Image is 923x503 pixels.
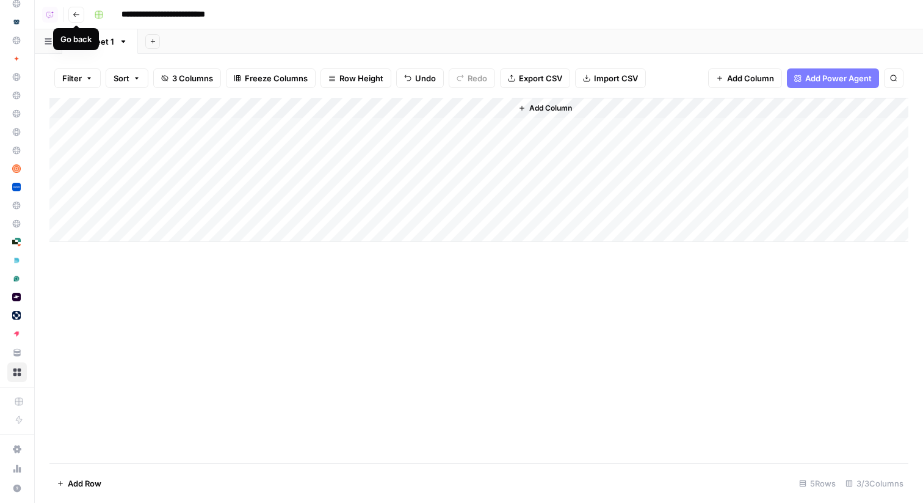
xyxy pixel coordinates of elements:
img: e96rwc90nz550hm4zzehfpz0of55 [12,164,21,173]
img: gof5uhmc929mcmwfs7g663om0qxx [12,18,21,26]
a: Settings [7,439,27,459]
img: 6qj8gtflwv87ps1ofr2h870h2smq [12,274,21,283]
img: jg2db1r2bojt4rpadgkfzs6jzbyg [12,54,21,63]
span: Add Power Agent [805,72,872,84]
button: Add Column [513,100,577,116]
span: Sort [114,72,129,84]
span: Export CSV [519,72,562,84]
button: Row Height [320,68,391,88]
button: Filter [54,68,101,88]
span: Add Column [529,103,572,114]
button: Add Power Agent [787,68,879,88]
button: Add Column [708,68,782,88]
div: Sheet 1 [86,35,114,48]
span: Freeze Columns [245,72,308,84]
img: su6rzb6ooxtlguexw0i7h3ek2qys [12,238,21,246]
button: Redo [449,68,495,88]
span: Import CSV [594,72,638,84]
img: 21cqirn3y8po2glfqu04segrt9y0 [12,256,21,265]
img: 1rmbdh83liigswmnvqyaq31zy2bw [12,183,21,191]
button: Freeze Columns [226,68,316,88]
div: 3/3 Columns [841,474,908,493]
a: Your Data [7,343,27,362]
button: 3 Columns [153,68,221,88]
span: Redo [468,72,487,84]
img: pf0m9uptbb5lunep0ouiqv2syuku [12,293,21,301]
div: Go back [60,33,92,45]
button: Import CSV [575,68,646,88]
div: 5 Rows [794,474,841,493]
a: Browse [7,362,27,382]
button: Help + Support [7,479,27,498]
span: Undo [415,72,436,84]
button: Export CSV [500,68,570,88]
a: Sheet 1 [62,29,138,54]
span: Filter [62,72,82,84]
span: Add Row [68,477,101,490]
button: Sort [106,68,148,88]
span: Add Column [727,72,774,84]
span: 3 Columns [172,72,213,84]
span: Row Height [339,72,383,84]
a: Usage [7,459,27,479]
button: Undo [396,68,444,88]
img: piswy9vrvpur08uro5cr7jpu448u [12,329,21,338]
button: Add Row [49,474,109,493]
img: 8r7vcgjp7k596450bh7nfz5jb48j [12,311,21,320]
